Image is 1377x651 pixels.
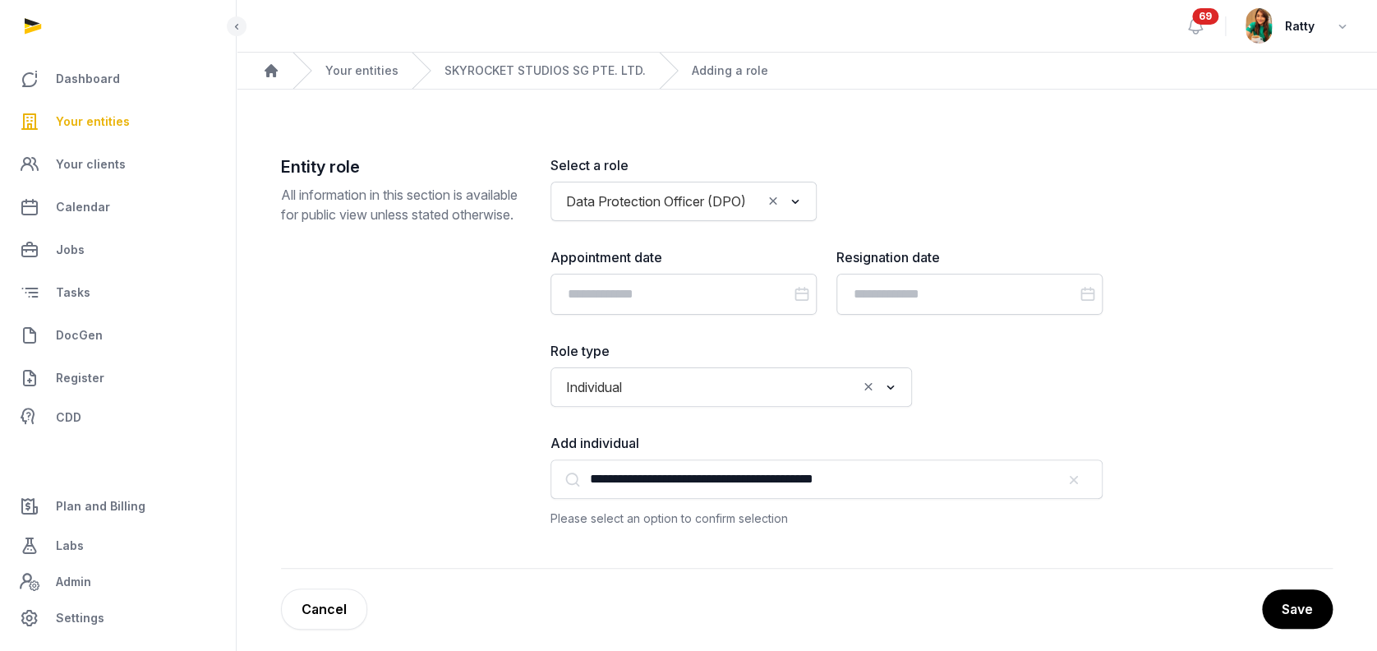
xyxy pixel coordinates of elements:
span: Settings [56,608,104,628]
span: Your entities [56,112,130,132]
span: Labs [56,536,84,556]
a: Admin [13,566,223,598]
span: Tasks [56,283,90,302]
nav: Breadcrumb [237,53,1377,90]
a: Jobs [13,230,223,270]
span: Individual [562,376,626,399]
label: Resignation date [836,247,1103,267]
a: SKYROCKET STUDIOS SG PTE. LTD. [444,62,646,79]
span: Calendar [56,197,110,217]
div: Search for option [559,372,904,402]
span: DocGen [56,325,103,345]
p: All information in this section is available for public view unless stated otherwise. [281,185,524,224]
span: CDD [56,408,81,427]
span: Register [56,368,104,388]
a: Your entities [13,102,223,141]
input: Search for option [629,376,857,399]
button: Clear Selected [766,190,781,213]
div: Please select an option to confirm selection [550,509,1103,529]
button: Clear Selected [861,376,876,399]
a: Labs [13,526,223,566]
input: Datepicker input [836,274,1103,315]
span: 69 [1192,8,1218,25]
span: Ratty [1285,16,1315,36]
div: Adding a role [692,62,768,79]
a: Tasks [13,273,223,312]
a: Your entities [325,62,398,79]
label: Add individual [550,433,1103,453]
a: Calendar [13,187,223,227]
a: Settings [13,598,223,638]
span: Dashboard [56,69,120,89]
h2: Entity role [281,155,524,178]
a: DocGen [13,316,223,355]
img: avatar [1246,8,1272,44]
label: Appointment date [550,247,817,267]
span: Jobs [56,240,85,260]
input: Datepicker input [550,274,817,315]
span: Your clients [56,155,126,174]
span: Admin [56,572,91,592]
span: Plan and Billing [56,496,145,516]
a: Dashboard [13,59,223,99]
span: Data Protection Officer (DPO) [562,190,750,213]
a: CDD [13,401,223,434]
a: Register [13,358,223,398]
label: Select a role [550,155,817,175]
a: Your clients [13,145,223,184]
div: Search for option [559,187,808,216]
a: Plan and Billing [13,487,223,526]
a: Cancel [281,589,367,630]
button: Save [1262,589,1333,629]
input: Search for option [753,190,762,213]
label: Role type [550,341,912,361]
